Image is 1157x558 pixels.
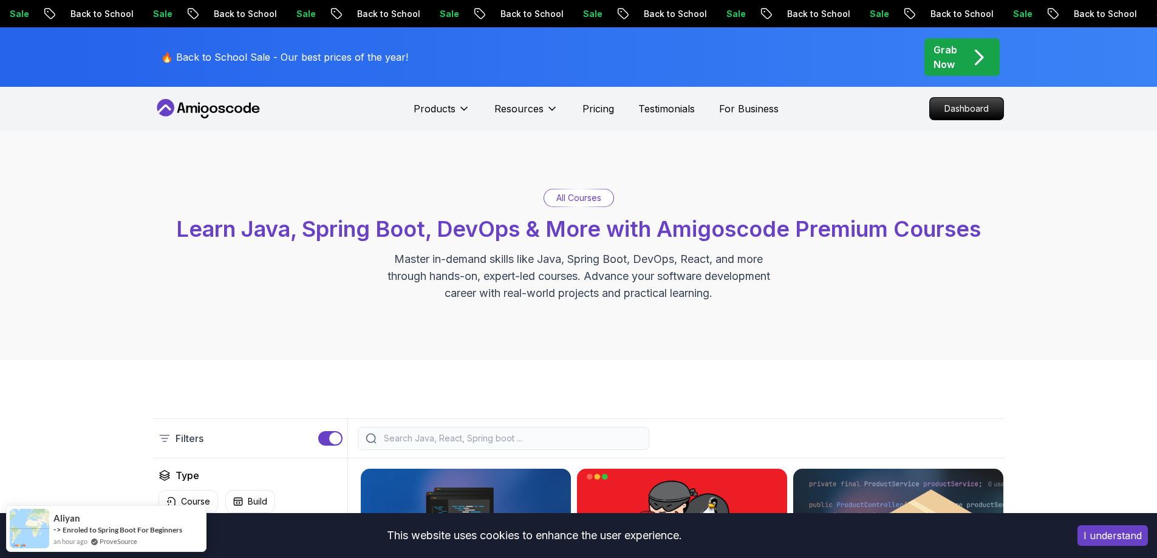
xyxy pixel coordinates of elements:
p: Grab Now [933,43,957,72]
p: 🔥 Back to School Sale - Our best prices of the year! [161,50,408,64]
p: Sale [715,8,754,20]
p: Build [248,495,267,508]
p: Back to School [203,8,285,20]
p: Sale [859,8,898,20]
button: Build [225,490,275,513]
button: Products [414,101,470,126]
a: ProveSource [100,536,137,546]
a: Enroled to Spring Boot For Beginners [63,525,182,534]
p: Back to School [490,8,572,20]
p: Back to School [920,8,1002,20]
p: Back to School [1063,8,1145,20]
p: Products [414,101,456,116]
p: Master in-demand skills like Java, Spring Boot, DevOps, React, and more through hands-on, expert-... [375,251,783,302]
p: Sale [572,8,611,20]
button: Course [159,490,218,513]
span: Learn Java, Spring Boot, DevOps & More with Amigoscode Premium Courses [176,216,981,242]
a: Pricing [582,101,614,116]
p: Sale [285,8,324,20]
button: Resources [494,101,558,126]
input: Search Java, React, Spring boot ... [381,432,641,444]
p: Back to School [346,8,429,20]
p: Back to School [633,8,715,20]
span: Aliyan [53,513,80,523]
a: Dashboard [929,97,1004,120]
p: Course [181,495,210,508]
a: For Business [719,101,779,116]
p: Filters [176,431,203,446]
p: All Courses [556,192,601,204]
p: Resources [494,101,544,116]
span: an hour ago [53,536,87,546]
p: Sale [429,8,468,20]
div: This website uses cookies to enhance the user experience. [9,522,1059,549]
p: Dashboard [930,98,1003,120]
button: Accept cookies [1077,525,1148,546]
span: -> [53,525,61,534]
h2: Type [176,468,199,483]
p: Sale [142,8,181,20]
p: Back to School [776,8,859,20]
img: provesource social proof notification image [10,509,49,548]
a: Testimonials [638,101,695,116]
p: Sale [1002,8,1041,20]
p: Back to School [60,8,142,20]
